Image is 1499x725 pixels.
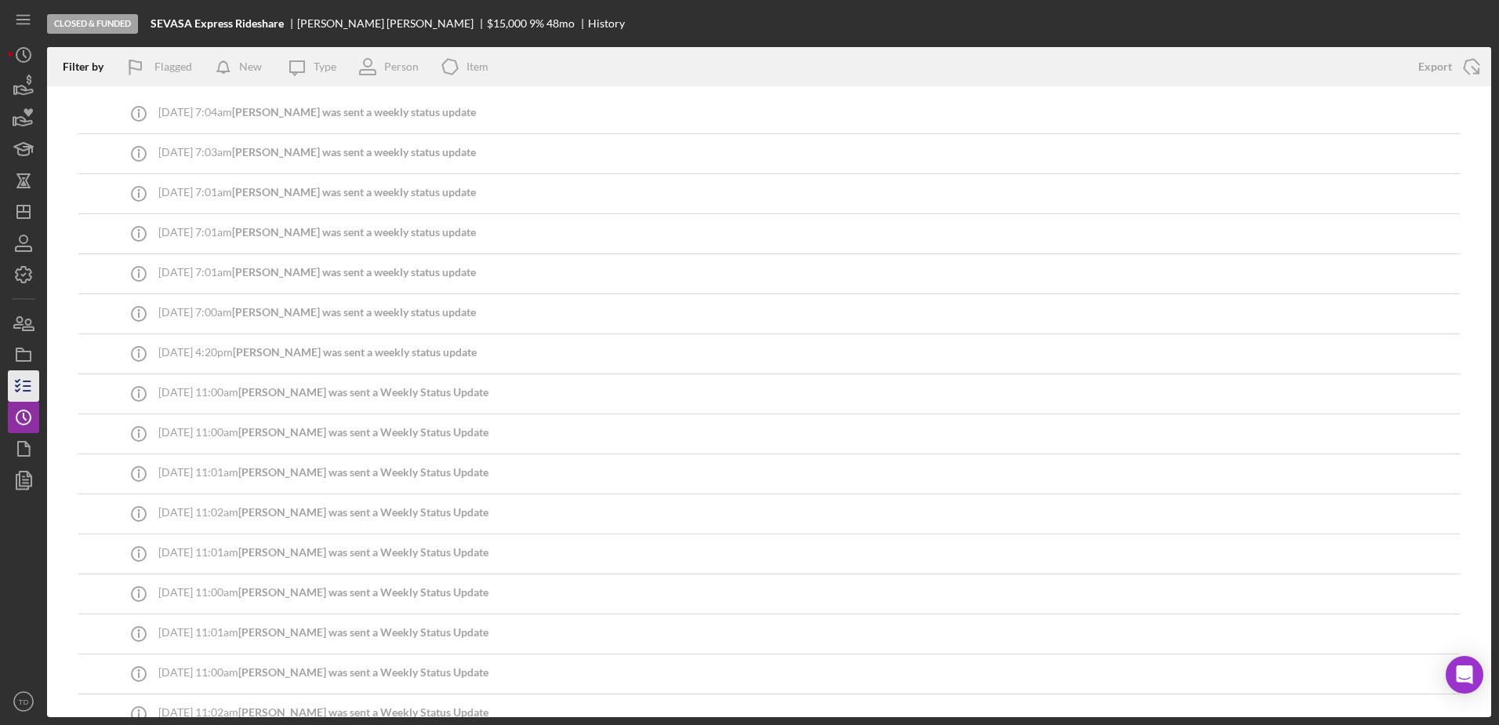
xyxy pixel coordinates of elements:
div: [DATE] 11:00am [158,586,488,599]
b: [PERSON_NAME] was sent a weekly status update [233,345,477,359]
b: [PERSON_NAME] was sent a Weekly Status Update [238,665,488,679]
b: [PERSON_NAME] was sent a Weekly Status Update [238,385,488,399]
div: History [588,17,625,30]
b: [PERSON_NAME] was sent a weekly status update [232,145,476,158]
b: [PERSON_NAME] was sent a Weekly Status Update [238,425,488,439]
div: [DATE] 7:01am [158,266,476,279]
div: [DATE] 11:01am [158,626,488,639]
div: [DATE] 7:03am [158,146,476,158]
div: [DATE] 11:00am [158,386,488,399]
div: [DATE] 4:20pm [158,346,477,359]
div: New [239,51,262,82]
div: Item [466,60,488,73]
div: [DATE] 7:01am [158,226,476,239]
b: [PERSON_NAME] was sent a Weekly Status Update [238,465,488,479]
b: [PERSON_NAME] was sent a weekly status update [232,225,476,239]
div: [DATE] 11:00am [158,426,488,439]
text: TD [19,698,29,706]
div: [DATE] 11:02am [158,506,488,519]
b: [PERSON_NAME] was sent a weekly status update [232,185,476,199]
div: Export [1418,51,1452,82]
div: [DATE] 7:00am [158,306,476,319]
div: [DATE] 11:00am [158,666,488,679]
div: Type [314,60,336,73]
button: TD [8,686,39,717]
button: Flagged [115,51,208,82]
div: Person [384,60,419,73]
div: Closed & Funded [47,14,138,34]
div: [DATE] 11:02am [158,706,488,719]
div: [DATE] 7:01am [158,186,476,199]
b: [PERSON_NAME] was sent a weekly status update [232,105,476,118]
div: 48 mo [546,17,575,30]
div: Flagged [154,51,192,82]
b: [PERSON_NAME] was sent a weekly status update [232,265,476,279]
b: [PERSON_NAME] was sent a Weekly Status Update [238,625,488,639]
div: 9 % [529,17,544,30]
div: [DATE] 11:01am [158,466,488,479]
div: [DATE] 11:01am [158,546,488,559]
b: [PERSON_NAME] was sent a weekly status update [232,305,476,319]
b: [PERSON_NAME] was sent a Weekly Status Update [238,585,488,599]
div: [DATE] 7:04am [158,106,476,118]
b: [PERSON_NAME] was sent a Weekly Status Update [238,705,488,719]
div: Open Intercom Messenger [1446,656,1483,694]
b: [PERSON_NAME] was sent a Weekly Status Update [238,545,488,559]
b: SEVASA Express Rideshare [151,17,284,30]
div: Filter by [63,60,115,73]
button: Export [1403,51,1491,82]
button: New [208,51,278,82]
div: [PERSON_NAME] [PERSON_NAME] [297,17,487,30]
div: $15,000 [487,17,527,30]
b: [PERSON_NAME] was sent a Weekly Status Update [238,505,488,519]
